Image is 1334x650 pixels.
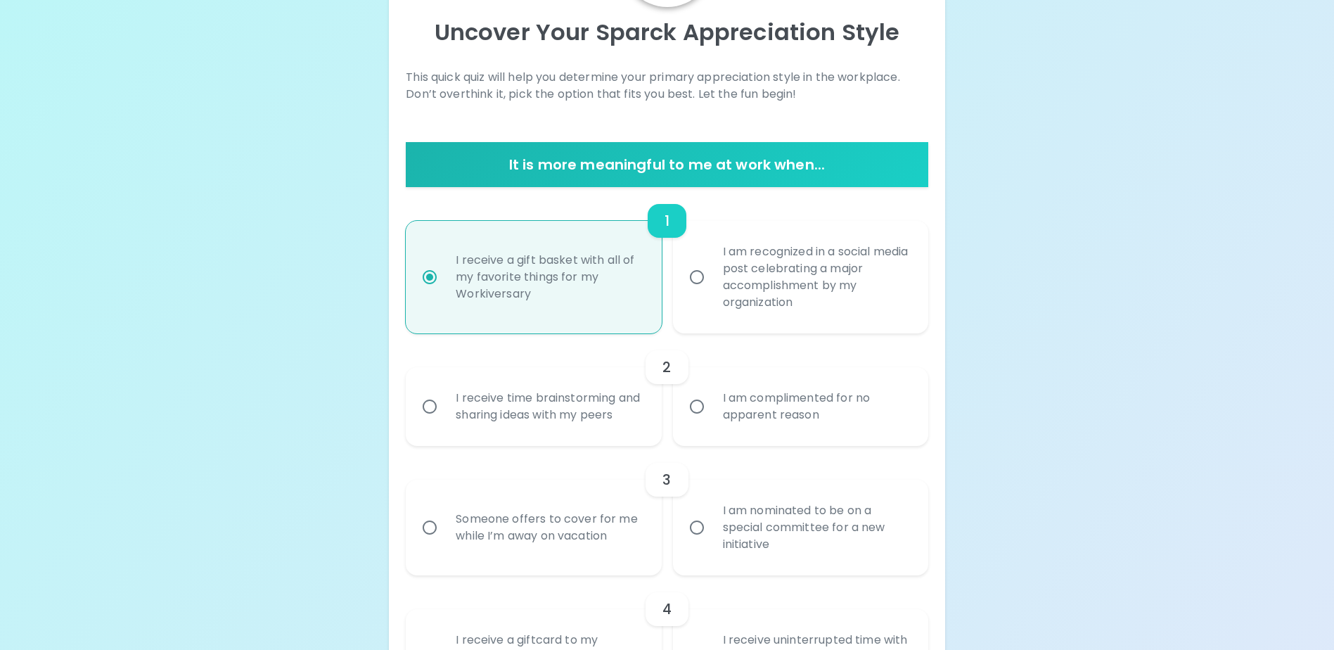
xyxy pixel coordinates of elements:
[712,373,921,440] div: I am complimented for no apparent reason
[406,18,928,46] p: Uncover Your Sparck Appreciation Style
[665,210,669,232] h6: 1
[444,373,653,440] div: I receive time brainstorming and sharing ideas with my peers
[662,469,671,491] h6: 3
[406,187,928,333] div: choice-group-check
[662,356,671,378] h6: 2
[444,235,653,319] div: I receive a gift basket with all of my favorite things for my Workiversary
[406,333,928,446] div: choice-group-check
[444,494,653,561] div: Someone offers to cover for me while I’m away on vacation
[406,69,928,103] p: This quick quiz will help you determine your primary appreciation style in the workplace. Don’t o...
[712,227,921,328] div: I am recognized in a social media post celebrating a major accomplishment by my organization
[406,446,928,575] div: choice-group-check
[712,485,921,570] div: I am nominated to be on a special committee for a new initiative
[411,153,922,176] h6: It is more meaningful to me at work when...
[662,598,672,620] h6: 4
